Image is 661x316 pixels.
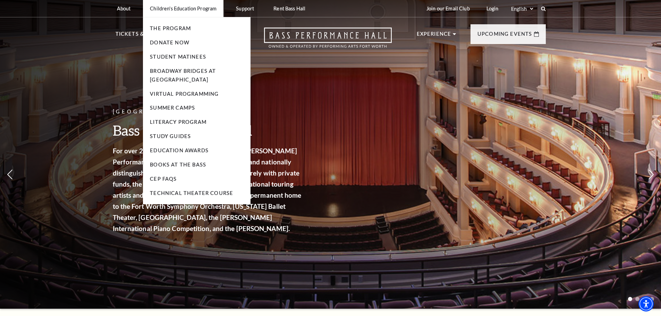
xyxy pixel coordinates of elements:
a: Technical Theater Course [150,190,233,196]
a: Study Guides [150,133,191,139]
a: Open this option [239,27,417,55]
a: Education Awards [150,147,209,153]
a: The Program [150,25,191,31]
a: Summer Camps [150,105,195,111]
a: Books At The Bass [150,162,206,168]
select: Select: [510,6,534,12]
p: Rent Bass Hall [273,6,305,11]
a: Student Matinees [150,54,206,60]
strong: For over 25 years, the [PERSON_NAME] and [PERSON_NAME] Performance Hall has been a Fort Worth ico... [113,147,302,232]
p: Support [236,6,254,11]
a: Virtual Programming [150,91,219,97]
a: Broadway Bridges at [GEOGRAPHIC_DATA] [150,68,216,83]
p: Tickets & Events [116,30,168,42]
a: Donate Now [150,40,189,45]
a: Literacy Program [150,119,206,125]
p: Upcoming Events [477,30,532,42]
p: [GEOGRAPHIC_DATA], [US_STATE] [113,108,304,116]
a: CEP Faqs [150,176,177,182]
p: Children's Education Program [150,6,217,11]
p: About [117,6,131,11]
div: Accessibility Menu [638,296,654,311]
p: Experience [417,30,451,42]
h3: Bass Performance Hall [113,121,304,139]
